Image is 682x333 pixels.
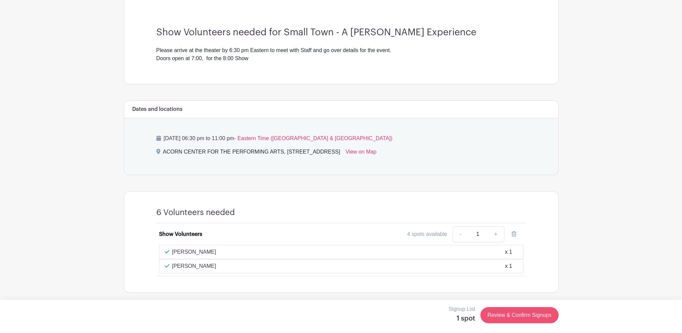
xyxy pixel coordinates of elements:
[449,315,475,323] h5: 1 spot
[234,135,392,141] span: - Eastern Time ([GEOGRAPHIC_DATA] & [GEOGRAPHIC_DATA])
[346,148,376,159] a: View on Map
[449,305,475,313] p: Signup List
[156,27,526,38] h3: Show Volunteers needed for Small Town - A [PERSON_NAME] Experience
[453,226,468,242] a: -
[480,307,558,323] a: Review & Confirm Signups
[172,262,216,270] p: [PERSON_NAME]
[159,230,202,238] div: Show Volunteers
[156,46,526,63] div: Please arrive at the theater by 6:30 pm Eastern to meet with Staff and go over details for the ev...
[487,226,504,242] a: +
[156,208,235,217] h4: 6 Volunteers needed
[505,262,512,270] div: x 1
[407,230,447,238] div: 4 spots available
[132,106,182,113] h6: Dates and locations
[505,248,512,256] div: x 1
[172,248,216,256] p: [PERSON_NAME]
[156,134,526,142] p: [DATE] 06:30 pm to 11:00 pm
[163,148,340,159] div: ACORN CENTER FOR THE PERFORMING ARTS, [STREET_ADDRESS]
